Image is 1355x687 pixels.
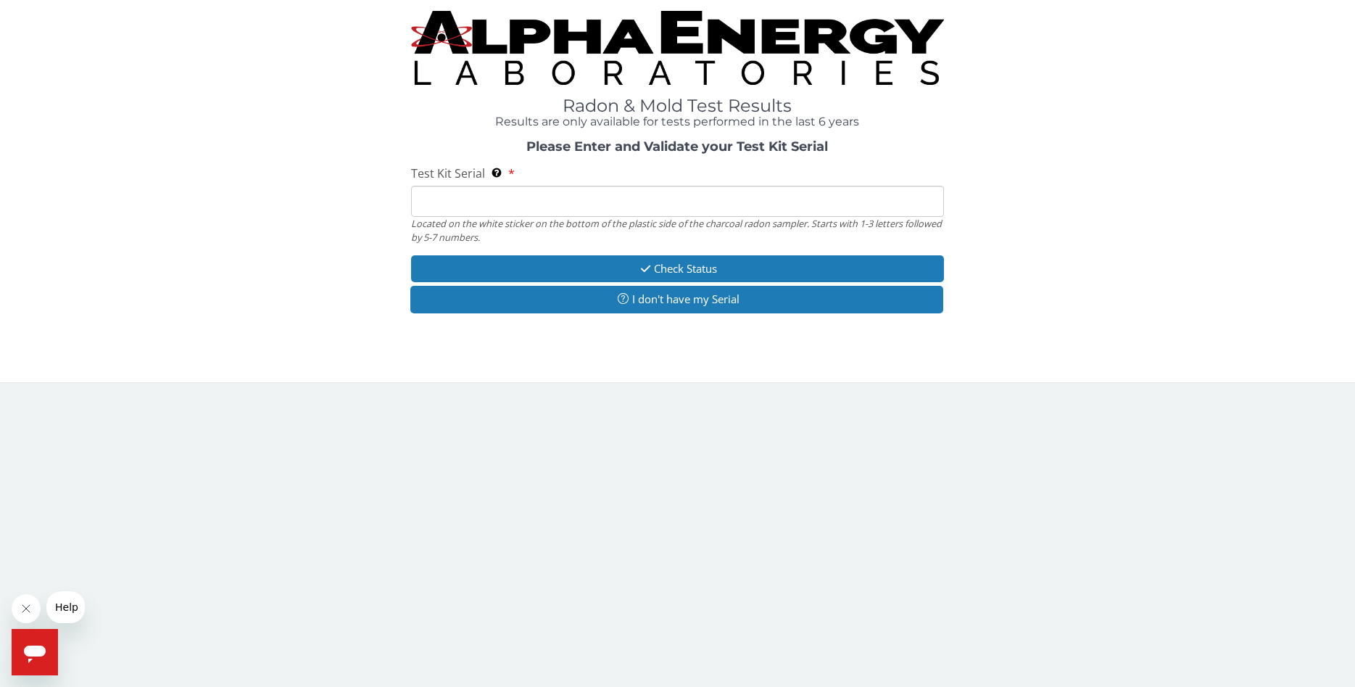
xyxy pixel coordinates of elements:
[526,139,828,155] strong: Please Enter and Validate your Test Kit Serial
[410,286,944,313] button: I don't have my Serial
[12,594,41,623] iframe: Close message
[411,115,945,128] h4: Results are only available for tests performed in the last 6 years
[411,217,945,244] div: Located on the white sticker on the bottom of the plastic side of the charcoal radon sampler. Sta...
[12,629,58,675] iframe: Button to launch messaging window
[411,255,945,282] button: Check Status
[411,11,945,85] img: TightCrop.jpg
[46,591,85,623] iframe: Message from company
[411,165,485,181] span: Test Kit Serial
[411,96,945,115] h1: Radon & Mold Test Results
